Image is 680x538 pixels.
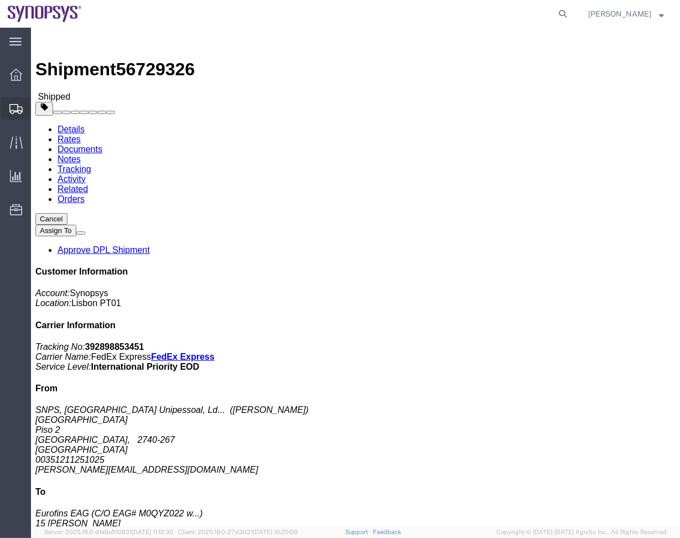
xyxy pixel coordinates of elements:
a: Support [345,529,373,535]
span: [DATE] 10:20:09 [253,529,298,535]
span: Client: 2025.18.0-27d3021 [178,529,298,535]
span: Copyright © [DATE]-[DATE] Agistix Inc., All Rights Reserved [496,527,667,537]
span: Server: 2025.18.0-d1e9a510831 [44,529,173,535]
img: logo [8,6,82,22]
span: [DATE] 11:12:30 [132,529,173,535]
button: [PERSON_NAME] [588,7,665,20]
iframe: FS Legacy Container [31,28,680,526]
span: Caleb Jackson [588,8,651,20]
a: Feedback [373,529,401,535]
